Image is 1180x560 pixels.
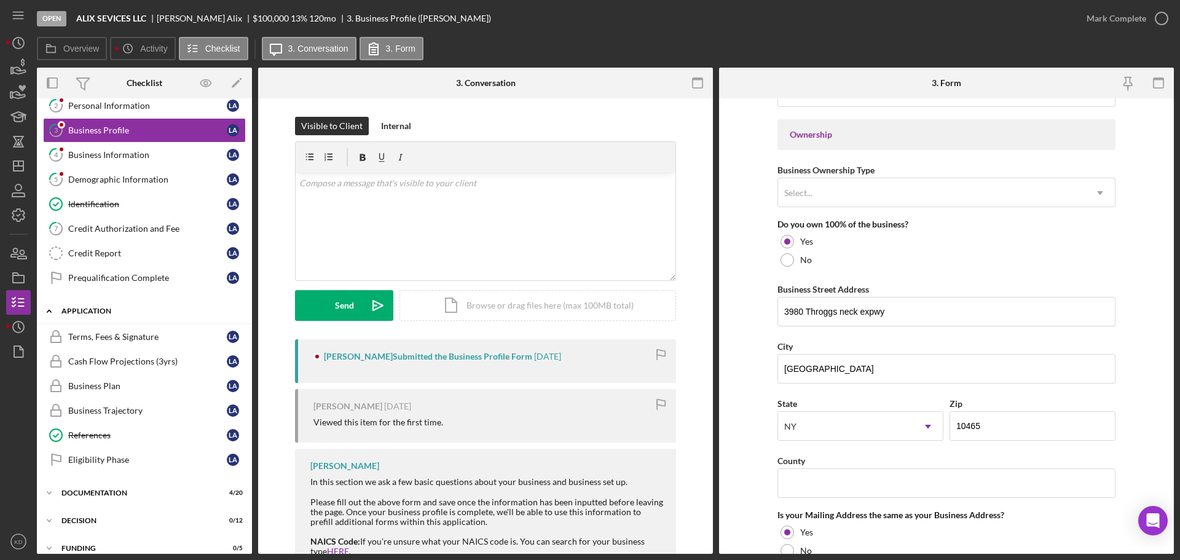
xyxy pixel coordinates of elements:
div: Send [335,290,354,321]
div: Terms, Fees & Signature [68,332,227,342]
div: Visible to Client [301,117,363,135]
div: NY [784,422,796,432]
tspan: 2 [54,101,58,109]
div: 120 mo [309,14,336,23]
a: 5Demographic InformationLA [43,167,246,192]
a: ReferencesLA [43,423,246,448]
div: Business Plan [68,381,227,391]
label: Yes [800,527,813,537]
div: Eligibility Phase [68,455,227,465]
div: Open [37,11,66,26]
div: L A [227,149,239,161]
div: Credit Authorization and Fee [68,224,227,234]
div: Viewed this item for the first time. [313,417,443,427]
div: 13 % [291,14,307,23]
div: L A [227,247,239,259]
text: KD [14,538,22,545]
a: Business TrajectoryLA [43,398,246,423]
div: L A [227,124,239,136]
div: 3. Conversation [456,78,516,88]
span: $100,000 [253,13,289,23]
strong: NAICS Code: [310,536,360,546]
tspan: 5 [54,175,58,183]
a: 2Personal InformationLA [43,93,246,118]
a: Terms, Fees & SignatureLA [43,325,246,349]
b: ALIX SEVICES LLC [76,14,146,23]
label: Yes [800,237,813,246]
div: Documentation [61,489,212,497]
div: L A [227,331,239,343]
div: Checklist [127,78,162,88]
div: Is your Mailing Address the same as your Business Address? [777,510,1115,520]
div: Application [61,307,237,315]
a: 4Business InformationLA [43,143,246,167]
div: Personal Information [68,101,227,111]
label: City [777,341,793,352]
a: 3Business ProfileLA [43,118,246,143]
div: 4 / 20 [221,489,243,497]
div: Prequalification Complete [68,273,227,283]
div: L A [227,223,239,235]
div: Funding [61,545,212,552]
a: 7Credit Authorization and FeeLA [43,216,246,241]
time: 2025-09-29 15:56 [384,401,411,411]
div: Ownership [790,130,1103,140]
div: Do you own 100% of the business? [777,219,1115,229]
div: [PERSON_NAME] [310,461,379,471]
button: Mark Complete [1074,6,1174,31]
div: L A [227,173,239,186]
div: Identification [68,199,227,209]
div: L A [227,198,239,210]
a: IdentificationLA [43,192,246,216]
div: L A [227,380,239,392]
div: Business Trajectory [68,406,227,416]
a: Prequalification CompleteLA [43,266,246,290]
button: Internal [375,117,417,135]
button: Checklist [179,37,248,60]
tspan: 4 [54,151,58,159]
div: Demographic Information [68,175,227,184]
div: [PERSON_NAME] [313,401,382,411]
a: Eligibility PhaseLA [43,448,246,472]
div: L A [227,404,239,417]
div: L A [227,429,239,441]
div: 3. Form [932,78,961,88]
tspan: 7 [54,224,58,232]
div: 0 / 5 [221,545,243,552]
label: Overview [63,44,99,53]
div: Cash Flow Projections (3yrs) [68,357,227,366]
div: Decision [61,517,212,524]
label: County [777,455,805,466]
a: Credit ReportLA [43,241,246,266]
div: Business Information [68,150,227,160]
label: Activity [140,44,167,53]
button: KD [6,529,31,554]
label: Checklist [205,44,240,53]
label: No [800,255,812,265]
tspan: 3 [54,126,58,134]
div: [PERSON_NAME] Submitted the Business Profile Form [324,352,532,361]
a: Cash Flow Projections (3yrs)LA [43,349,246,374]
div: Open Intercom Messenger [1138,506,1168,535]
label: 3. Conversation [288,44,348,53]
time: 2025-09-29 16:02 [534,352,561,361]
label: No [800,546,812,556]
label: 3. Form [386,44,415,53]
div: L A [227,454,239,466]
label: Zip [950,398,962,409]
a: Business PlanLA [43,374,246,398]
div: L A [227,100,239,112]
label: Business Street Address [777,284,869,294]
a: HERE [327,546,349,556]
div: 3. Business Profile ([PERSON_NAME]) [347,14,491,23]
div: Mark Complete [1087,6,1146,31]
button: 3. Conversation [262,37,356,60]
div: L A [227,272,239,284]
div: 0 / 12 [221,517,243,524]
div: References [68,430,227,440]
button: Visible to Client [295,117,369,135]
button: Activity [110,37,175,60]
div: Business Profile [68,125,227,135]
div: Internal [381,117,411,135]
div: L A [227,355,239,368]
